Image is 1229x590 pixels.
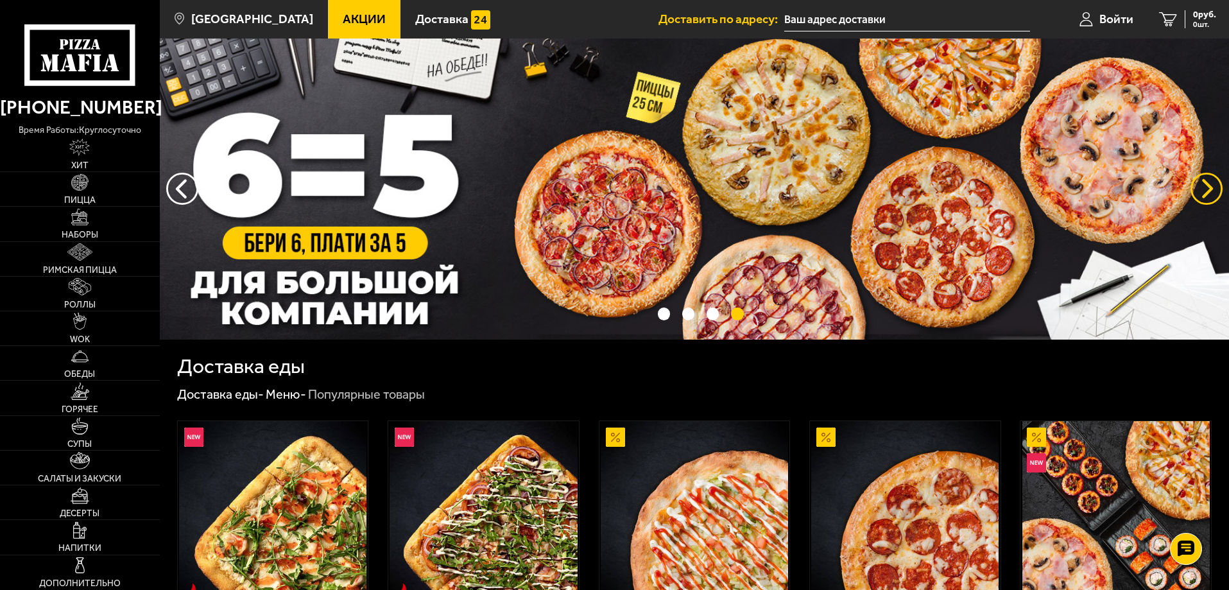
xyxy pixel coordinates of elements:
span: Доставить по адресу: [658,13,784,25]
span: Напитки [58,544,101,553]
span: WOK [70,335,90,344]
span: Пицца [64,196,96,205]
span: Наборы [62,230,98,239]
input: Ваш адрес доставки [784,8,1030,31]
div: Популярные товары [308,386,425,403]
button: точки переключения [682,308,694,320]
a: Доставка еды- [177,386,264,402]
span: Супы [67,440,92,449]
span: Салаты и закуски [38,474,121,483]
img: Новинка [1027,453,1046,473]
img: Акционный [816,428,836,447]
span: Акции [343,13,386,25]
button: следующий [166,173,198,205]
span: Десерты [60,509,99,518]
a: Меню- [266,386,306,402]
span: 0 руб. [1193,10,1216,19]
span: Горячее [62,405,98,414]
span: Доставка [415,13,468,25]
span: Хит [71,161,89,170]
span: Дополнительно [39,579,121,588]
span: Римская пицца [43,266,117,275]
img: Акционный [606,428,625,447]
button: точки переключения [707,308,719,320]
span: 0 шт. [1193,21,1216,28]
img: Новинка [184,428,203,447]
span: Обеды [64,370,95,379]
img: 15daf4d41897b9f0e9f617042186c801.svg [471,10,490,30]
h1: Доставка еды [177,356,305,377]
button: точки переключения [731,308,743,320]
span: [GEOGRAPHIC_DATA] [191,13,313,25]
button: точки переключения [658,308,670,320]
button: предыдущий [1190,173,1223,205]
span: Роллы [64,300,96,309]
img: Акционный [1027,428,1046,447]
span: Войти [1099,13,1133,25]
img: Новинка [395,428,414,447]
